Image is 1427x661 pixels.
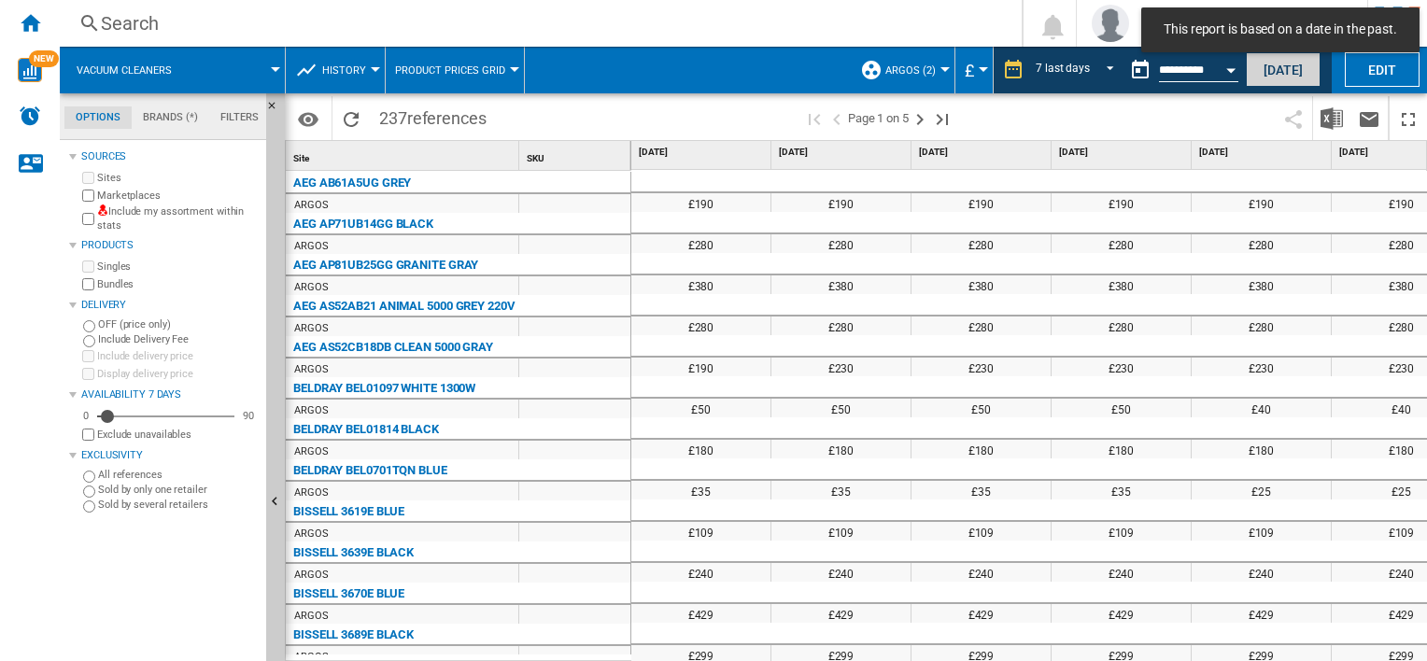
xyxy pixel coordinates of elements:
[97,349,259,363] label: Include delivery price
[322,64,366,77] span: History
[83,485,95,498] input: Sold by only one retailer
[631,358,770,376] div: £190
[631,275,770,294] div: £380
[83,320,95,332] input: OFF (price only)
[294,607,329,626] div: ARGOS
[293,583,404,605] div: BISSELL 3670E BLUE
[631,193,770,212] div: £190
[98,332,259,346] label: Include Delivery Fee
[98,317,259,331] label: OFF (price only)
[98,498,259,512] label: Sold by several retailers
[395,47,515,93] button: Product prices grid
[266,93,289,127] button: Hide
[294,319,329,338] div: ARGOS
[83,500,95,513] input: Sold by several retailers
[98,468,259,482] label: All references
[909,96,931,140] button: Next page
[294,237,329,256] div: ARGOS
[1199,146,1327,159] span: [DATE]
[82,172,94,184] input: Sites
[911,358,1051,376] div: £230
[1122,51,1159,89] button: md-calendar
[1313,96,1350,140] button: Download in Excel
[1059,146,1187,159] span: [DATE]
[295,47,375,93] div: History
[826,96,848,140] button: >Previous page
[771,399,911,417] div: £50
[631,563,770,582] div: £240
[101,10,973,36] div: Search
[631,399,770,417] div: £50
[803,96,826,140] button: First page
[97,428,259,442] label: Exclude unavailables
[78,409,93,423] div: 0
[965,61,974,80] span: £
[771,275,911,294] div: £380
[1195,141,1331,164] div: [DATE]
[293,377,475,400] div: BELDRAY BEL01097 WHITE 1300W
[1052,275,1191,294] div: £380
[860,47,945,93] div: Argos (2)
[771,358,911,376] div: £230
[81,448,259,463] div: Exclusivity
[81,238,259,253] div: Products
[1052,481,1191,499] div: £35
[407,108,487,128] span: references
[1246,52,1321,87] button: [DATE]
[911,234,1051,253] div: £280
[523,141,630,170] div: Sort None
[82,350,94,362] input: Include delivery price
[771,604,911,623] div: £429
[771,481,911,499] div: £35
[631,440,770,458] div: £180
[1052,193,1191,212] div: £190
[294,566,329,584] div: ARGOS
[19,105,41,127] img: alerts-logo.svg
[1275,96,1312,140] button: Share this bookmark with others
[631,604,770,623] div: £429
[1052,604,1191,623] div: £429
[1036,62,1090,75] div: 7 last days
[294,443,329,461] div: ARGOS
[81,387,259,402] div: Availability 7 Days
[911,316,1051,335] div: £280
[293,336,493,359] div: AEG AS52CB18DB CLEAN 5000 GRAY
[771,563,911,582] div: £240
[911,399,1051,417] div: £50
[97,171,259,185] label: Sites
[1052,522,1191,541] div: £109
[631,316,770,335] div: £280
[911,481,1051,499] div: £35
[293,254,478,276] div: AEG AP81UB25GG GRANITE GRAY
[635,141,770,164] div: [DATE]
[779,146,907,159] span: [DATE]
[18,58,42,82] img: wise-card.svg
[911,193,1051,212] div: £190
[395,64,505,77] span: Product prices grid
[885,64,936,77] span: Argos (2)
[370,96,496,135] span: 237
[77,64,172,77] span: Vacuum cleaners
[293,500,404,523] div: BISSELL 3619E BLUE
[83,335,95,347] input: Include Delivery Fee
[81,298,259,313] div: Delivery
[290,141,518,170] div: Site Sort None
[919,146,1047,159] span: [DATE]
[29,50,59,67] span: NEW
[1055,141,1191,164] div: [DATE]
[1192,399,1331,417] div: £40
[293,624,414,646] div: BISSELL 3689E BLACK
[771,234,911,253] div: £280
[82,260,94,273] input: Singles
[527,153,544,163] span: SKU
[931,96,954,140] button: Last page
[82,278,94,290] input: Bundles
[64,106,132,129] md-tab-item: Options
[209,106,270,129] md-tab-item: Filters
[322,47,375,93] button: History
[1321,107,1343,130] img: excel-24x24.png
[294,484,329,502] div: ARGOS
[97,260,259,274] label: Singles
[911,275,1051,294] div: £380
